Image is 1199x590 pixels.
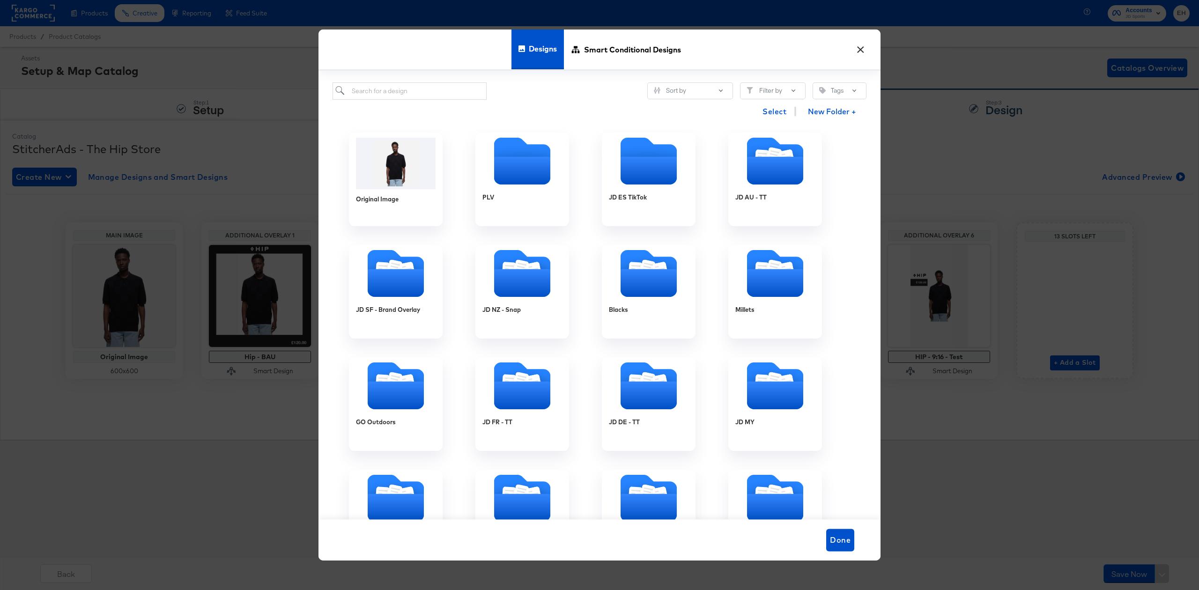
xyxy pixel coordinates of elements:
svg: Folder [602,250,696,297]
svg: Folder [475,250,569,297]
button: Select [759,102,790,121]
svg: Folder [349,250,443,297]
svg: Filter [747,87,753,94]
div: GO Outdoors [349,357,443,451]
div: PLV [475,133,569,226]
div: JD ES TikTok [609,193,647,202]
div: JD SF - Brand Overlay [349,245,443,339]
svg: Tag [819,87,826,94]
svg: Folder [475,475,569,522]
div: Original Image [349,133,443,226]
button: New Folder + [800,103,864,121]
div: JD MY [728,357,822,451]
span: Smart Conditional Designs [584,29,681,70]
button: TagTags [813,82,866,99]
div: PLV [482,193,494,202]
div: GO Outdoors [356,418,396,427]
svg: Folder [728,362,822,409]
svg: Empty folder [475,138,569,184]
span: Done [830,533,851,546]
div: JD DE - TT [609,418,640,427]
div: Original Image [356,195,399,204]
svg: Folder [349,362,443,409]
div: JD MY [735,418,755,427]
div: JD NZ - Snap [475,245,569,339]
button: SlidersSort by [647,82,733,99]
svg: Folder [602,475,696,522]
div: JD FR - TT [475,357,569,451]
div: JD DE - TT [602,357,696,451]
input: Search for a design [333,82,487,100]
button: Done [826,529,854,551]
span: Designs [529,28,557,69]
svg: Folder [349,475,443,522]
span: Select [762,105,786,118]
svg: Sliders [654,87,660,94]
button: FilterFilter by [740,82,806,99]
svg: Folder [728,138,822,184]
div: Blacks [602,245,696,339]
button: × [852,39,869,56]
div: JD FR - TT [482,418,512,427]
svg: Folder [728,250,822,297]
div: JD AU - TT [728,133,822,226]
div: Millets [735,306,755,315]
svg: Folder [475,362,569,409]
div: JD ES TikTok [602,133,696,226]
div: JD SF - Brand Overlay [356,306,420,315]
div: JD NZ - Snap [482,306,521,315]
div: Blacks [609,306,628,315]
div: JD AU - TT [735,193,767,202]
svg: Folder [728,475,822,522]
img: jd_product_list [356,138,436,189]
div: Millets [728,245,822,339]
svg: Empty folder [602,138,696,184]
svg: Folder [602,362,696,409]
